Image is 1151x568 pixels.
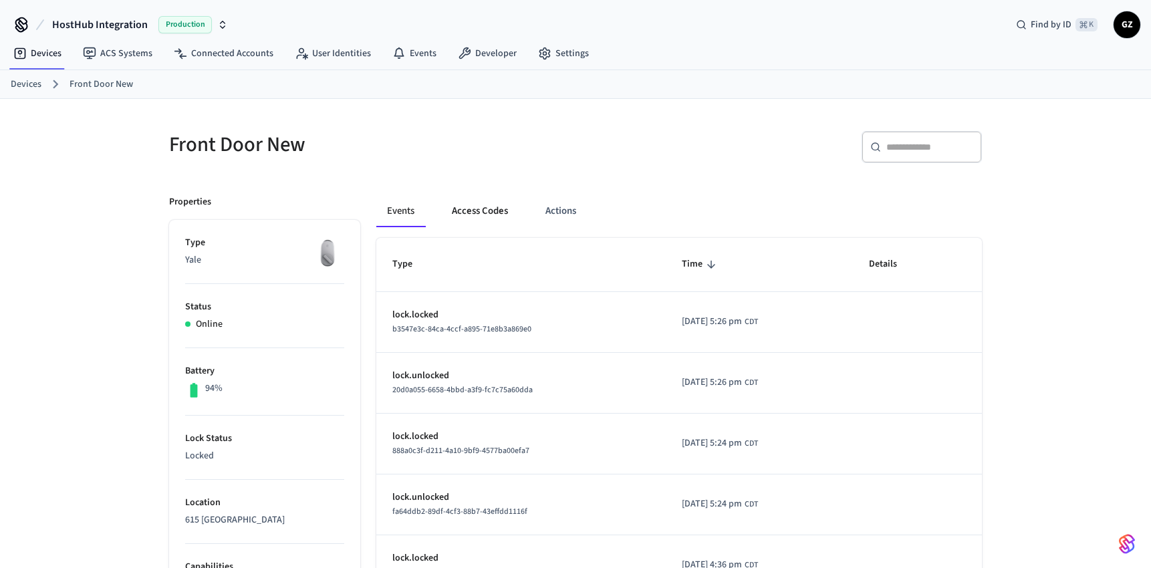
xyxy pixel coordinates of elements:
[447,41,527,65] a: Developer
[72,41,163,65] a: ACS Systems
[185,432,344,446] p: Lock Status
[382,41,447,65] a: Events
[52,17,148,33] span: HostHub Integration
[70,78,133,92] a: Front Door New
[392,490,650,505] p: lock.unlocked
[392,308,650,322] p: lock.locked
[311,236,344,269] img: August Wifi Smart Lock 3rd Gen, Silver, Front
[682,315,758,329] div: America/Chicago
[392,551,650,565] p: lock.locked
[441,195,519,227] button: Access Codes
[11,78,41,92] a: Devices
[535,195,587,227] button: Actions
[1075,18,1098,31] span: ⌘ K
[185,364,344,378] p: Battery
[392,506,527,517] span: fa64ddb2-89df-4cf3-88b7-43effdd1116f
[682,376,742,390] span: [DATE] 5:26 pm
[1005,13,1108,37] div: Find by ID⌘ K
[158,16,212,33] span: Production
[185,449,344,463] p: Locked
[392,369,650,383] p: lock.unlocked
[3,41,72,65] a: Devices
[205,382,223,396] p: 94%
[284,41,382,65] a: User Identities
[682,376,758,390] div: America/Chicago
[682,436,742,450] span: [DATE] 5:24 pm
[682,497,742,511] span: [DATE] 5:24 pm
[392,445,529,456] span: 888a0c3f-d211-4a10-9bf9-4577ba00efa7
[169,131,567,158] h5: Front Door New
[869,254,914,275] span: Details
[185,236,344,250] p: Type
[376,195,425,227] button: Events
[745,377,758,389] span: CDT
[527,41,600,65] a: Settings
[185,300,344,314] p: Status
[745,499,758,511] span: CDT
[1119,533,1135,555] img: SeamLogoGradient.69752ec5.svg
[392,323,531,335] span: b3547e3c-84ca-4ccf-a895-71e8b3a869e0
[185,253,344,267] p: Yale
[745,438,758,450] span: CDT
[169,195,211,209] p: Properties
[682,497,758,511] div: America/Chicago
[185,513,344,527] p: 615 [GEOGRAPHIC_DATA]
[196,317,223,331] p: Online
[1031,18,1071,31] span: Find by ID
[163,41,284,65] a: Connected Accounts
[682,315,742,329] span: [DATE] 5:26 pm
[1115,13,1139,37] span: GZ
[392,430,650,444] p: lock.locked
[185,496,344,510] p: Location
[1114,11,1140,38] button: GZ
[682,254,720,275] span: Time
[392,254,430,275] span: Type
[392,384,533,396] span: 20d0a055-6658-4bbd-a3f9-fc7c75a60dda
[376,195,982,227] div: ant example
[682,436,758,450] div: America/Chicago
[745,316,758,328] span: CDT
